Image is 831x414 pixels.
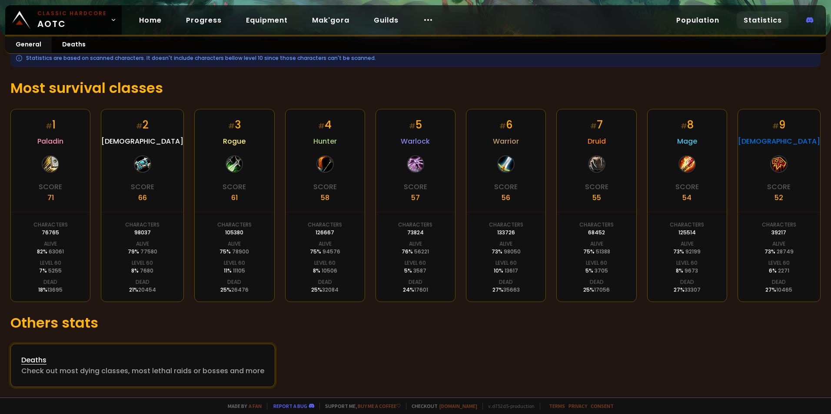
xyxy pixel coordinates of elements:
span: 78900 [232,248,249,255]
a: [DOMAIN_NAME] [439,403,477,409]
a: DeathsCheck out most dying classes, most lethal raids or bosses and more [10,344,275,387]
div: Score [39,181,62,192]
div: 24 % [403,286,428,294]
div: 79 % [128,248,157,256]
div: 27 % [765,286,792,294]
span: 5255 [48,267,62,274]
div: 27 % [674,286,701,294]
span: 63061 [49,248,64,255]
span: 33307 [685,286,701,293]
span: 32084 [322,286,339,293]
span: 17056 [594,286,610,293]
div: 73 % [765,248,794,256]
span: 94576 [322,248,340,255]
div: Level 60 [676,259,698,267]
span: 2271 [778,267,789,274]
span: 17601 [414,286,428,293]
div: 54 [682,192,691,203]
div: Dead [43,278,57,286]
span: Warlock [401,136,430,147]
div: Characters [489,221,523,229]
div: 66 [138,192,147,203]
div: Alive [409,240,422,248]
a: Statistics [737,11,789,29]
h1: Others stats [10,312,821,333]
div: 105380 [225,229,243,237]
div: Level 60 [768,259,790,267]
div: 39217 [771,229,786,237]
div: 5 [409,117,422,132]
div: Characters [670,221,704,229]
span: 9673 [685,267,698,274]
span: Rogue [223,136,246,147]
span: 92199 [685,248,701,255]
div: Dead [590,278,604,286]
small: # [46,121,52,131]
div: 73 % [492,248,521,256]
div: 7 % [39,267,62,275]
div: Alive [590,240,603,248]
span: [DEMOGRAPHIC_DATA] [101,136,183,147]
div: Score [223,181,246,192]
span: Mage [677,136,697,147]
div: 6 % [769,267,789,275]
div: 8 % [313,267,337,275]
div: Dead [318,278,332,286]
span: Hunter [313,136,337,147]
div: 10 % [494,267,518,275]
div: 21 % [129,286,156,294]
div: 18 % [38,286,63,294]
div: Level 60 [224,259,245,267]
div: Level 60 [40,259,61,267]
a: a fan [249,403,262,409]
div: Characters [308,221,342,229]
div: 27 % [492,286,520,294]
span: 20454 [138,286,156,293]
span: 35663 [503,286,520,293]
div: 76765 [42,229,59,237]
div: 6 [499,117,512,132]
div: 52 [774,192,783,203]
div: 2 [136,117,149,132]
div: 3 [228,117,241,132]
div: Score [313,181,337,192]
div: Characters [398,221,432,229]
span: 11105 [233,267,245,274]
div: Dead [409,278,422,286]
a: Terms [549,403,565,409]
div: 7 [590,117,603,132]
span: 13695 [47,286,63,293]
span: 28749 [777,248,794,255]
div: Score [585,181,608,192]
div: Score [404,181,427,192]
small: # [409,121,415,131]
div: 8 % [131,267,153,275]
div: 126667 [316,229,334,237]
div: 76 % [402,248,429,256]
div: Characters [217,221,252,229]
div: 68452 [588,229,605,237]
div: Level 60 [405,259,426,267]
div: 25 % [220,286,249,294]
span: v. d752d5 - production [482,403,535,409]
small: # [318,121,325,131]
div: 75 % [583,248,610,256]
div: 9 [772,117,785,132]
span: 77580 [140,248,157,255]
div: 11 % [224,267,245,275]
div: 55 [592,192,601,203]
div: Characters [579,221,614,229]
div: 8 [681,117,694,132]
span: 3587 [413,267,426,274]
span: Support me, [319,403,401,409]
div: Alive [772,240,785,248]
div: Statistics are based on scanned characters. It doesn't include characters bellow level 10 since t... [10,49,821,67]
div: Characters [762,221,796,229]
a: Report a bug [273,403,307,409]
small: # [772,121,779,131]
span: Paladin [37,136,63,147]
span: 10465 [776,286,792,293]
a: Classic HardcoreAOTC [5,5,122,35]
div: 98037 [134,229,151,237]
div: Score [494,181,518,192]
